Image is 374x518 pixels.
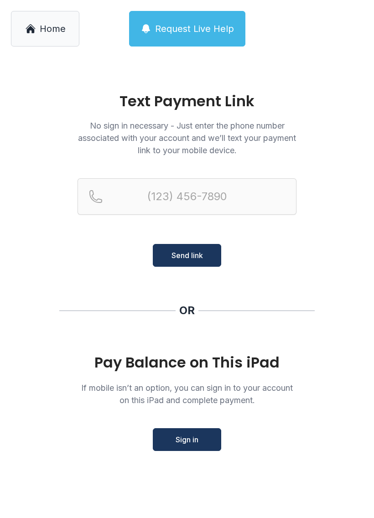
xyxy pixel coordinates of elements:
[78,119,296,156] p: No sign in necessary - Just enter the phone number associated with your account and we’ll text yo...
[171,250,203,261] span: Send link
[40,22,66,35] span: Home
[78,382,296,406] p: If mobile isn’t an option, you can sign in to your account on this iPad and complete payment.
[78,94,296,109] h1: Text Payment Link
[176,434,198,445] span: Sign in
[155,22,234,35] span: Request Live Help
[179,303,195,318] div: OR
[78,178,296,215] input: Reservation phone number
[78,354,296,371] div: Pay Balance on This iPad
